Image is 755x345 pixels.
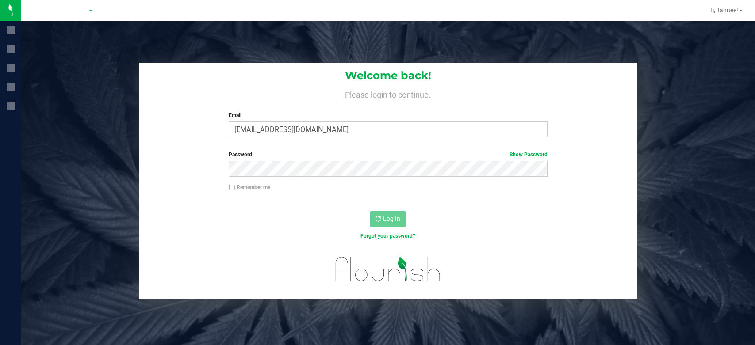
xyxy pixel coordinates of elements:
[510,152,548,158] a: Show Password
[326,249,450,289] img: flourish_logo.svg
[139,88,637,99] h4: Please login to continue.
[229,152,252,158] span: Password
[139,70,637,81] h1: Welcome back!
[360,233,415,239] a: Forgot your password?
[229,111,548,119] label: Email
[708,7,738,14] span: Hi, Tahnee!
[370,211,406,227] button: Log In
[229,183,270,191] label: Remember me
[383,215,400,222] span: Log In
[229,185,235,191] input: Remember me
